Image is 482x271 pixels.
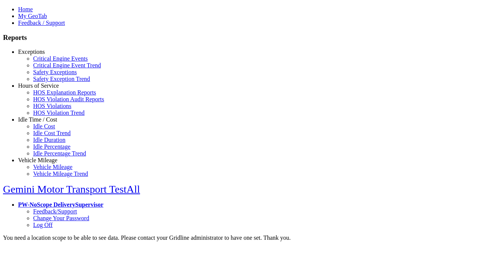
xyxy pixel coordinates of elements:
a: Log Off [33,222,53,228]
a: Idle Cost [33,123,55,129]
a: Idle Percentage Trend [33,150,86,157]
a: Safety Exceptions [33,69,77,75]
a: Vehicle Mileage [33,164,72,170]
a: My GeoTab [18,13,47,19]
a: Idle Duration [33,137,66,143]
a: Idle Cost Trend [33,130,71,136]
a: HOS Violation Trend [33,110,85,116]
a: HOS Explanation Reports [33,89,96,96]
a: Home [18,6,33,12]
a: HOS Violations [33,103,71,109]
a: Feedback / Support [18,20,65,26]
a: PW-NoScope DeliverySupervisor [18,201,103,208]
a: Vehicle Mileage [18,157,57,163]
a: Change Your Password [33,215,89,221]
div: You need a location scope to be able to see data. Please contact your Gridline administrator to h... [3,234,479,241]
a: Hours of Service [18,82,59,89]
a: Idle Time / Cost [18,116,57,123]
h3: Reports [3,33,479,42]
a: HOS Violation Audit Reports [33,96,104,102]
a: Vehicle Mileage Trend [33,171,88,177]
a: Gemini Motor Transport TestAll [3,183,140,195]
a: Exceptions [18,49,45,55]
a: Safety Exception Trend [33,76,90,82]
a: Feedback/Support [33,208,77,215]
a: Critical Engine Events [33,55,88,62]
a: Critical Engine Event Trend [33,62,101,69]
a: Idle Percentage [33,143,70,150]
